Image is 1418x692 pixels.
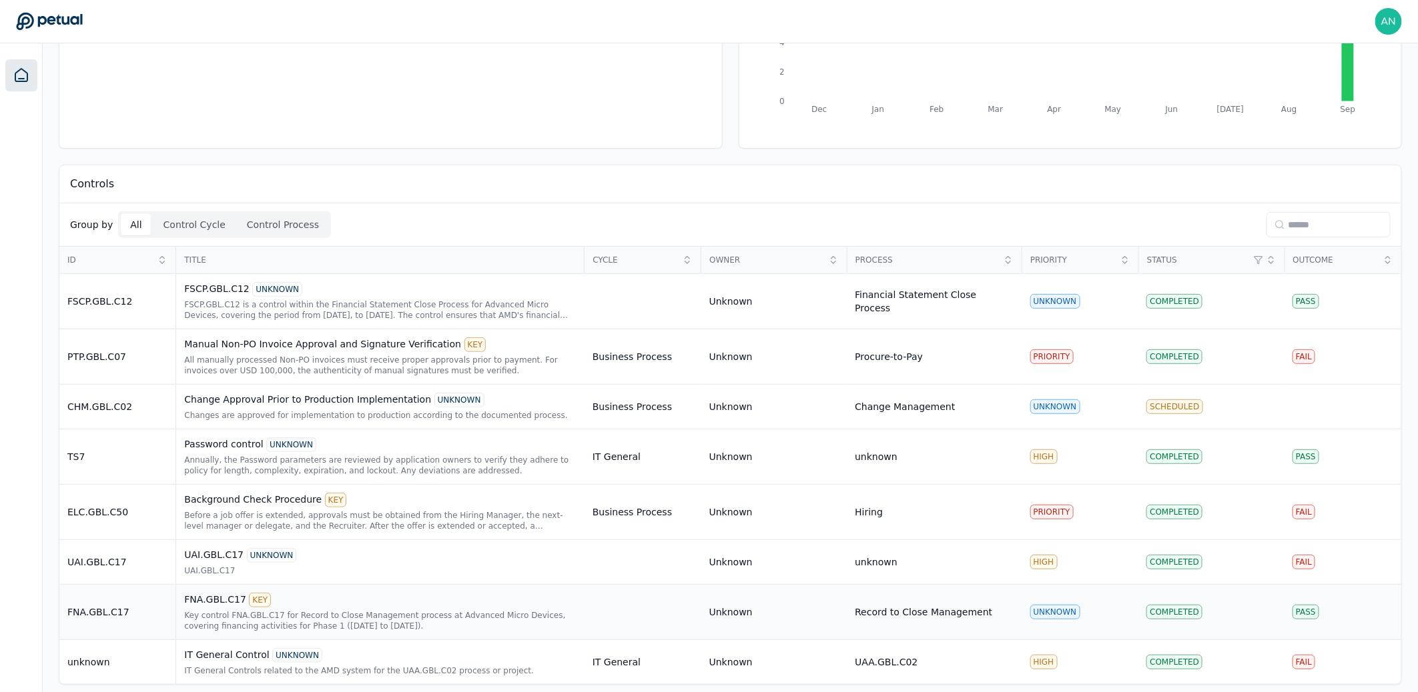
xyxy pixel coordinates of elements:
[434,393,484,407] div: UNKNOWN
[16,12,83,31] a: Go to Dashboard
[585,385,701,429] td: Business Process
[67,655,167,669] div: unknown
[855,400,955,413] div: Change Management
[779,67,785,77] tspan: 2
[709,295,753,308] div: Unknown
[67,555,167,569] div: UAI.GBL.C17
[593,255,678,265] span: Cycle
[709,255,824,265] span: Owner
[121,214,151,235] button: All
[1146,399,1202,414] div: Scheduled
[184,410,577,421] div: Changes are approved for implementation to production according to the documented process.
[709,505,753,519] div: Unknown
[238,214,328,235] button: Control Process
[811,105,827,114] tspan: Dec
[67,350,167,363] div: PTP.GBL.C07
[67,605,167,619] div: FNA.GBL.C17
[184,565,577,576] div: UAI.GBL.C17
[1030,399,1080,414] div: UNKNOWN
[67,505,167,519] div: ELC.GBL.C50
[184,548,577,563] div: UAI.GBL.C17
[272,648,322,663] div: UNKNOWN
[67,255,153,265] span: ID
[585,485,701,540] td: Business Process
[1146,555,1202,569] div: Completed
[855,288,1014,315] div: Financial Statement Close Process
[988,105,1003,114] tspan: Mar
[1030,555,1058,569] div: HIGH
[855,255,999,265] span: Process
[249,593,271,607] div: KEY
[709,655,753,669] div: Unknown
[1030,505,1074,519] div: PRIORITY
[1146,505,1202,519] div: Completed
[1030,449,1058,464] div: HIGH
[709,450,753,463] div: Unknown
[266,437,316,452] div: UNKNOWN
[464,337,486,352] div: KEY
[585,329,701,385] td: Business Process
[1281,105,1297,114] tspan: Aug
[184,282,577,297] div: FSCP.GBL.C12
[930,105,944,114] tspan: Feb
[709,605,753,619] div: Unknown
[1293,555,1315,569] div: Fail
[184,455,577,476] div: Annually, the Password parameters are reviewed by application owners to verify they adhere to pol...
[855,505,883,519] div: Hiring
[709,400,753,413] div: Unknown
[1030,605,1080,619] div: UNKNOWN
[855,350,923,363] div: Procure-to-Pay
[184,393,577,407] div: Change Approval Prior to Production Implementation
[1047,105,1061,114] tspan: Apr
[1147,255,1250,265] span: Status
[184,337,577,352] div: Manual Non-PO Invoice Approval and Signature Verification
[855,555,898,569] div: unknown
[70,176,114,192] p: Controls
[1293,255,1379,265] span: Outcome
[184,610,577,631] div: Key control FNA.GBL.C17 for Record to Close Management process at Advanced Micro Devices, coverin...
[855,655,918,669] div: UAA.GBL.C02
[184,493,577,507] div: Background Check Procedure
[325,493,347,507] div: KEY
[1030,294,1080,309] div: UNKNOWN
[585,429,701,485] td: IT General
[67,295,167,308] div: FSCP.GBL.C12
[1030,255,1116,265] span: Priority
[247,548,297,563] div: UNKNOWN
[1293,349,1315,364] div: Fail
[67,450,167,463] div: TS7
[5,59,37,91] a: Dashboard
[709,350,753,363] div: Unknown
[184,299,577,321] div: FSCP.GBL.C12 is a control within the Financial Statement Close Process for Advanced Micro Devices...
[871,105,883,114] tspan: Jan
[1293,294,1319,309] div: Pass
[1293,449,1319,464] div: Pass
[709,555,753,569] div: Unknown
[855,605,992,619] div: Record to Close Management
[855,450,898,463] div: unknown
[154,214,235,235] button: Control Cycle
[70,218,113,231] p: Group by
[1146,655,1202,669] div: Completed
[184,593,577,607] div: FNA.GBL.C17
[184,255,576,265] span: Title
[184,648,577,663] div: IT General Control
[1341,105,1356,114] tspan: Sep
[1293,605,1319,619] div: Pass
[585,640,701,685] td: IT General
[1293,655,1315,669] div: Fail
[1146,449,1202,464] div: Completed
[1146,294,1202,309] div: Completed
[252,282,302,297] div: UNKNOWN
[184,510,577,531] div: Before a job offer is extended, approvals must be obtained from the Hiring Manager, the next-leve...
[1217,105,1244,114] tspan: [DATE]
[184,355,577,376] div: All manually processed Non-PO invoices must receive proper approvals prior to payment. For invoic...
[184,665,577,676] div: IT General Controls related to the AMD system for the UAA.GBL.C02 process or project.
[1293,505,1315,519] div: Fail
[779,97,785,106] tspan: 0
[1104,105,1121,114] tspan: May
[184,437,577,452] div: Password control
[1375,8,1402,35] img: andrew+amd@petual.ai
[779,38,785,47] tspan: 4
[1146,349,1202,364] div: Completed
